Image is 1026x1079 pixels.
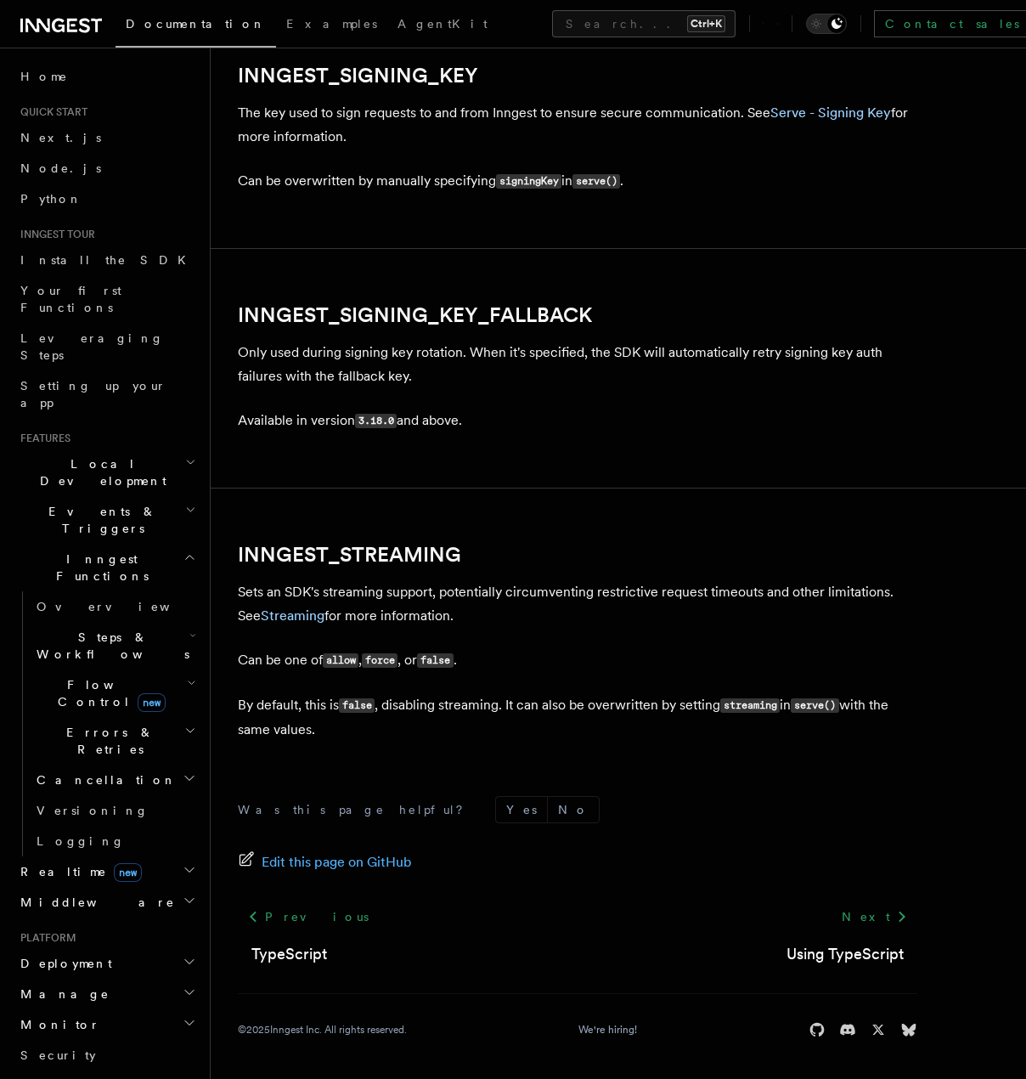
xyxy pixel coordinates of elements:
span: Cancellation [30,771,177,788]
span: Versioning [37,804,149,817]
a: Serve - Signing Key [770,105,891,121]
span: Examples [286,17,377,31]
span: Manage [14,986,110,1003]
span: Node.js [20,161,101,175]
span: Logging [37,834,125,848]
span: Quick start [14,105,87,119]
a: Documentation [116,5,276,48]
span: Middleware [14,894,175,911]
span: Local Development [14,455,185,489]
button: Yes [496,797,547,822]
span: Python [20,192,82,206]
p: Sets an SDK's streaming support, potentially circumventing restrictive request timeouts and other... [238,580,917,628]
p: Available in version and above. [238,409,917,433]
button: Cancellation [30,765,200,795]
button: Search...Ctrl+K [552,10,736,37]
code: streaming [720,698,780,713]
span: Documentation [126,17,266,31]
code: false [339,698,375,713]
button: Middleware [14,887,200,918]
button: Realtimenew [14,856,200,887]
a: INNGEST_SIGNING_KEY [238,64,478,88]
a: Previous [238,901,378,932]
a: INNGEST_STREAMING [238,543,461,567]
span: Events & Triggers [14,503,185,537]
span: Edit this page on GitHub [262,850,412,874]
span: Realtime [14,863,142,880]
a: AgentKit [387,5,498,46]
span: Flow Control [30,676,187,710]
a: Python [14,184,200,214]
button: Inngest Functions [14,544,200,591]
a: Next [832,901,917,932]
code: 3.18.0 [355,414,397,428]
code: false [417,653,453,668]
span: Deployment [14,955,112,972]
code: serve() [791,698,838,713]
p: Was this page helpful? [238,801,475,818]
span: Security [20,1048,96,1062]
a: Streaming [261,607,324,624]
a: Home [14,61,200,92]
button: Flow Controlnew [30,669,200,717]
span: Next.js [20,131,101,144]
a: Overview [30,591,200,622]
kbd: Ctrl+K [687,15,725,32]
span: Home [20,68,68,85]
code: force [362,653,397,668]
div: © 2025 Inngest Inc. All rights reserved. [238,1023,407,1037]
a: Logging [30,826,200,856]
a: Next.js [14,122,200,153]
code: allow [323,653,358,668]
span: Your first Functions [20,284,121,314]
p: Only used during signing key rotation. When it's specified, the SDK will automatically retry sign... [238,341,917,388]
p: Can be overwritten by manually specifying in . [238,169,917,194]
button: Manage [14,979,200,1009]
span: Install the SDK [20,253,196,267]
a: Using TypeScript [786,942,904,966]
a: Examples [276,5,387,46]
a: Setting up your app [14,370,200,418]
a: We're hiring! [578,1023,637,1037]
code: signingKey [496,174,561,189]
span: AgentKit [397,17,488,31]
button: No [548,797,599,822]
span: Steps & Workflows [30,629,189,663]
code: serve() [572,174,620,189]
span: Platform [14,931,76,945]
span: Inngest tour [14,228,95,241]
p: The key used to sign requests to and from Inngest to ensure secure communication. See for more in... [238,101,917,149]
a: Node.js [14,153,200,184]
button: Steps & Workflows [30,622,200,669]
button: Toggle dark mode [806,14,847,34]
button: Deployment [14,948,200,979]
span: Leveraging Steps [20,331,164,362]
a: Security [14,1040,200,1071]
a: Leveraging Steps [14,323,200,370]
button: Local Development [14,449,200,496]
span: Errors & Retries [30,724,184,758]
p: Can be one of , , or . [238,648,917,673]
span: new [114,863,142,882]
a: Edit this page on GitHub [238,850,412,874]
a: Your first Functions [14,275,200,323]
button: Events & Triggers [14,496,200,544]
a: Install the SDK [14,245,200,275]
div: Inngest Functions [14,591,200,856]
button: Monitor [14,1009,200,1040]
span: Inngest Functions [14,551,183,585]
span: Overview [37,600,211,613]
span: Features [14,432,70,445]
span: new [138,693,166,712]
p: By default, this is , disabling streaming. It can also be overwritten by setting in with the same... [238,693,917,742]
a: Versioning [30,795,200,826]
span: Setting up your app [20,379,166,410]
button: Errors & Retries [30,717,200,765]
span: Monitor [14,1016,100,1033]
a: INNGEST_SIGNING_KEY_FALLBACK [238,303,592,327]
a: TypeScript [251,942,327,966]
